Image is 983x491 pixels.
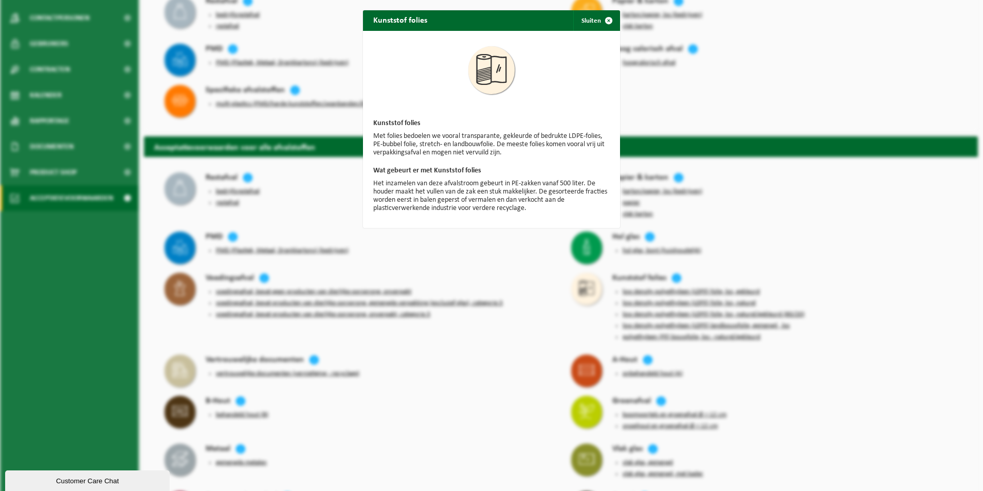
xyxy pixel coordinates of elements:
[573,10,619,31] button: Sluiten
[363,10,438,30] h2: Kunststof folies
[373,120,610,127] h3: Kunststof folies
[373,132,610,157] p: Met folies bedoelen we vooral transparante, gekleurde of bedrukte LDPE-folies, PE-bubbel folie, s...
[373,180,610,213] p: Het inzamelen van deze afvalstroom gebeurt in PE-zakken vanaf 500 liter. De houder maakt het vull...
[5,468,172,491] iframe: chat widget
[373,167,610,174] h3: Wat gebeurt er met Kunststof folies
